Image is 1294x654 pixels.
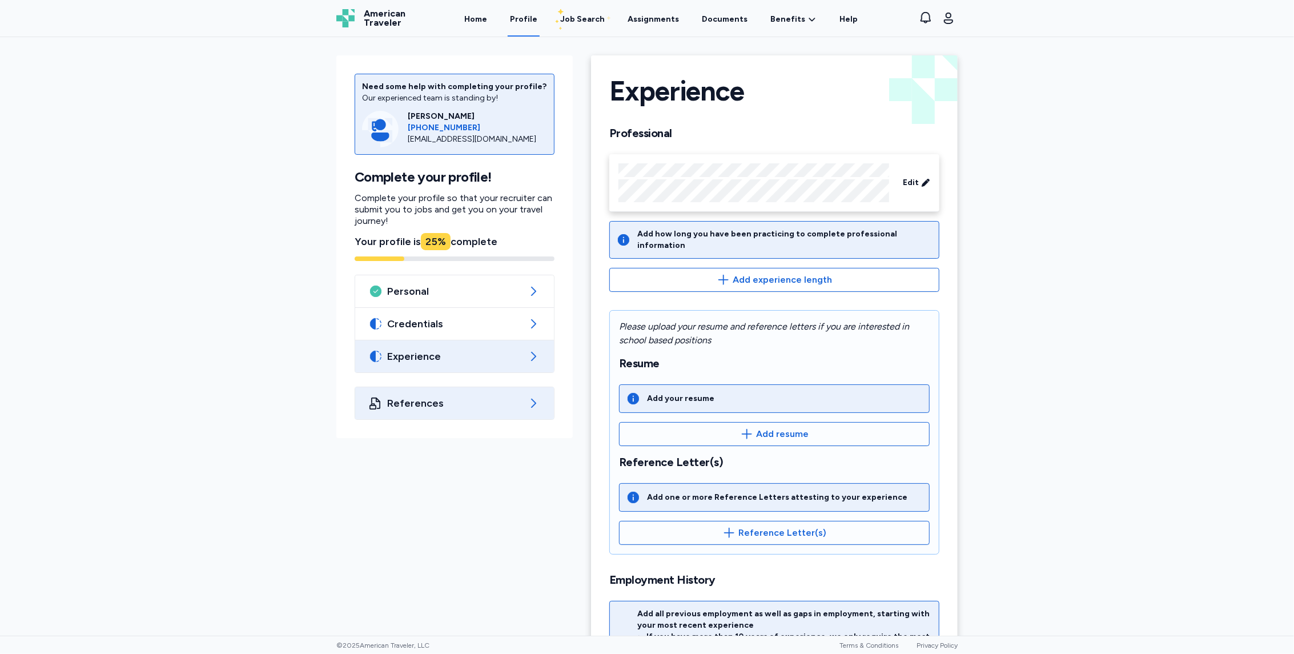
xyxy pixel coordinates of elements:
[508,1,540,37] a: Profile
[609,573,939,587] h2: Employment History
[738,526,826,540] span: Reference Letter(s)
[355,234,554,250] div: Your profile is complete
[387,350,522,363] span: Experience
[647,393,714,404] div: Add your resume
[609,126,939,141] h2: Professional
[770,14,805,25] span: Benefits
[560,14,605,25] div: Job Search
[619,356,930,371] h2: Resume
[619,320,930,347] div: Please upload your resume and reference letters if you are interested in school based positions
[408,122,547,134] a: [PHONE_NUMBER]
[408,111,547,122] div: [PERSON_NAME]
[619,521,930,545] button: Reference Letter(s)
[408,134,547,145] div: [EMAIL_ADDRESS][DOMAIN_NAME]
[336,641,429,650] span: © 2025 American Traveler, LLC
[903,177,919,188] span: Edit
[387,317,522,331] span: Credentials
[387,396,522,410] span: References
[364,9,405,27] span: American Traveler
[619,455,930,470] h2: Reference Letter(s)
[609,268,939,292] button: Add experience length
[637,228,932,251] div: Add how long you have been practicing to complete professional information
[362,93,547,104] div: Our experienced team is standing by!
[421,233,451,250] div: 25 %
[770,14,817,25] a: Benefits
[387,284,522,298] span: Personal
[609,74,744,108] h1: Experience
[619,422,930,446] button: Add resume
[756,427,809,441] span: Add resume
[362,81,547,93] div: Need some help with completing your profile?
[839,641,898,649] a: Terms & Conditions
[646,631,932,654] li: If you have more than 10 years of experience, we only require the most recent 10 years
[733,273,832,287] span: Add experience length
[355,168,554,186] h1: Complete your profile!
[647,492,907,503] div: Add one or more Reference Letters attesting to your experience
[917,641,958,649] a: Privacy Policy
[336,9,355,27] img: Logo
[355,192,554,227] p: Complete your profile so that your recruiter can submit you to jobs and get you on your travel jo...
[362,111,399,147] img: Consultant
[609,154,939,212] div: Edit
